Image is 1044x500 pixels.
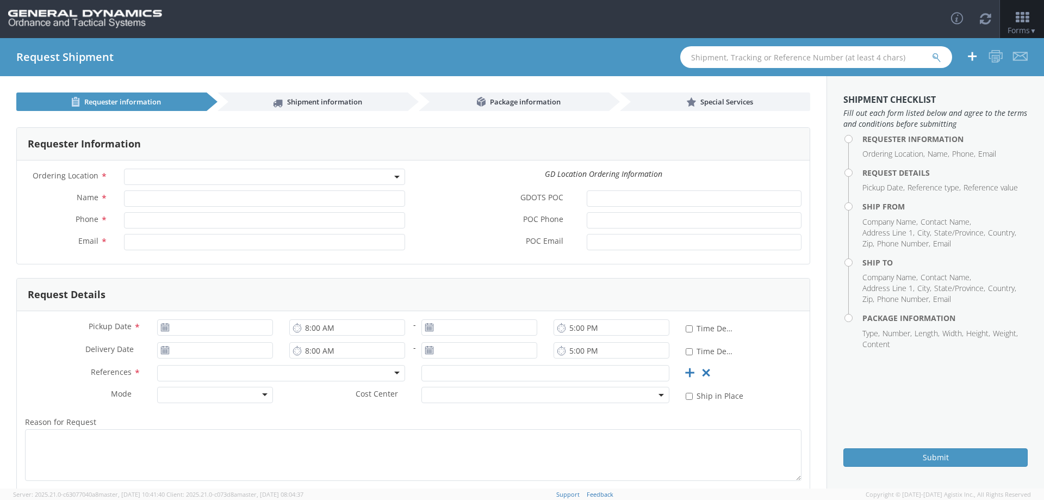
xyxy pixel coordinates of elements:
span: Name [77,192,98,202]
span: Delivery Date [85,344,134,356]
h4: Package Information [862,314,1028,322]
a: Package information [419,92,609,111]
span: Fill out each form listed below and agree to the terms and conditions before submitting [843,108,1028,129]
li: Email [933,294,951,305]
span: Cost Center [356,388,398,401]
li: Weight [993,328,1018,339]
span: References [91,367,132,377]
li: Company Name [862,217,918,227]
li: Width [942,328,964,339]
span: Package information [490,97,561,107]
h3: Requester Information [28,139,141,150]
li: Reference type [908,182,961,193]
span: ▼ [1030,26,1036,35]
span: Phone [76,214,98,224]
span: GDOTS POC [520,192,563,205]
li: Zip [862,238,874,249]
li: Ordering Location [862,149,925,159]
li: Name [928,149,949,159]
li: Country [988,283,1016,294]
input: Time Definite [686,325,693,332]
h4: Request Details [862,169,1028,177]
li: Phone Number [877,238,930,249]
a: Feedback [587,490,613,498]
li: Phone Number [877,294,930,305]
li: Address Line 1 [862,283,915,294]
span: Requester information [84,97,161,107]
li: Country [988,227,1016,238]
li: State/Province [934,283,985,294]
span: Server: 2025.21.0-c63077040a8 [13,490,165,498]
span: master, [DATE] 10:41:40 [98,490,165,498]
span: Forms [1008,25,1036,35]
li: Address Line 1 [862,227,915,238]
li: City [917,227,931,238]
li: Contact Name [921,217,971,227]
li: Zip [862,294,874,305]
span: Client: 2025.21.0-c073d8a [166,490,303,498]
label: Time Definite [686,322,736,334]
li: City [917,283,931,294]
li: Reference value [964,182,1018,193]
span: Shipment information [287,97,362,107]
span: Ordering Location [33,170,98,181]
span: master, [DATE] 08:04:37 [237,490,303,498]
h3: Shipment Checklist [843,95,1028,105]
a: Support [556,490,580,498]
i: GD Location Ordering Information [545,169,662,179]
span: Copyright © [DATE]-[DATE] Agistix Inc., All Rights Reserved [866,490,1031,499]
li: State/Province [934,227,985,238]
label: Time Definite [686,344,736,357]
h4: Requester Information [862,135,1028,143]
li: Type [862,328,880,339]
span: Reason for Request [25,417,96,427]
h4: Ship From [862,202,1028,211]
a: Special Services [620,92,810,111]
h3: Request Details [28,289,105,300]
label: Ship in Place [686,389,745,402]
input: Ship in Place [686,393,693,400]
button: Submit [843,448,1028,467]
h4: Request Shipment [16,51,114,63]
span: Special Services [700,97,753,107]
img: gd-ots-0c3321f2eb4c994f95cb.png [8,10,162,28]
span: Mode [111,388,132,399]
span: Pickup Date [89,321,132,331]
li: Contact Name [921,272,971,283]
li: Height [966,328,990,339]
input: Time Definite [686,348,693,355]
a: Shipment information [217,92,408,111]
li: Number [883,328,912,339]
input: Shipment, Tracking or Reference Number (at least 4 chars) [680,46,952,68]
a: Requester information [16,92,207,111]
li: Email [933,238,951,249]
li: Pickup Date [862,182,905,193]
li: Company Name [862,272,918,283]
li: Length [915,328,940,339]
li: Content [862,339,890,350]
span: POC Email [526,236,563,248]
li: Phone [952,149,975,159]
span: POC Phone [523,214,563,226]
span: Email [78,236,98,246]
li: Email [978,149,996,159]
h4: Ship To [862,258,1028,267]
